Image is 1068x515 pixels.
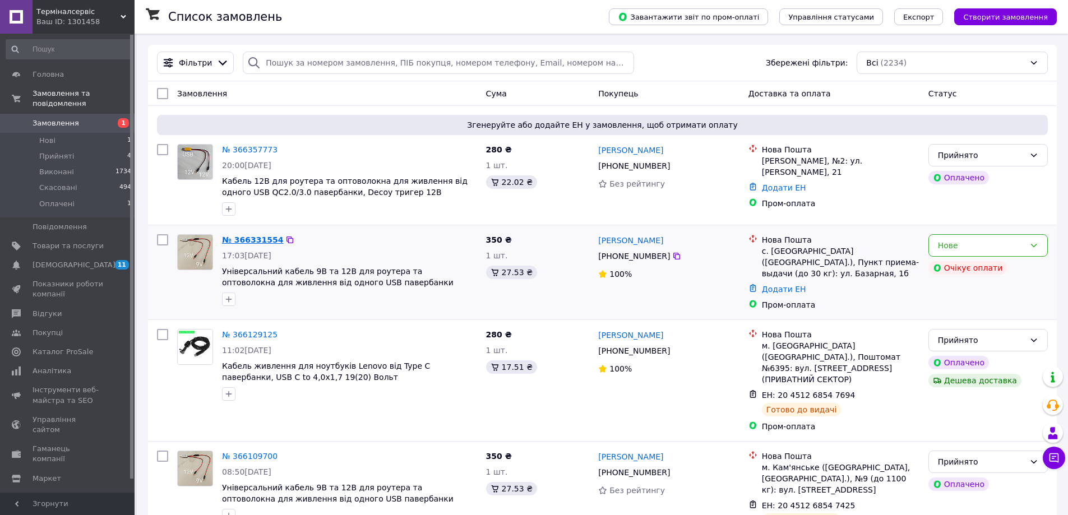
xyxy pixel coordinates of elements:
a: Фото товару [177,329,213,365]
div: Оплачено [928,356,989,369]
a: Фото товару [177,144,213,180]
div: Ваш ID: 1301458 [36,17,135,27]
span: 1 шт. [486,161,508,170]
span: 1 [127,199,131,209]
span: Створити замовлення [963,13,1048,21]
span: ЕН: 20 4512 6854 7694 [762,391,856,400]
span: Оплачені [39,199,75,209]
span: Інструменти веб-майстра та SEO [33,385,104,405]
span: Експорт [903,13,935,21]
button: Завантажити звіт по пром-оплаті [609,8,768,25]
span: Нові [39,136,56,146]
div: [PHONE_NUMBER] [596,248,672,264]
span: [DEMOGRAPHIC_DATA] [33,260,115,270]
span: Головна [33,69,64,80]
span: 100% [609,364,632,373]
div: Нова Пошта [762,451,919,462]
a: № 366331554 [222,235,283,244]
span: ЕН: 20 4512 6854 7425 [762,501,856,510]
span: Гаманець компанії [33,444,104,464]
span: Товари та послуги [33,241,104,251]
img: Фото товару [178,235,212,270]
span: 1734 [115,167,131,177]
span: Замовлення [177,89,227,98]
span: 4 [127,151,131,161]
div: [PHONE_NUMBER] [596,465,672,480]
a: № 366357773 [222,145,278,154]
span: Управління статусами [788,13,874,21]
a: № 366109700 [222,452,278,461]
div: Прийнято [938,334,1025,346]
div: Очікує оплати [928,261,1007,275]
a: Універсальний кабель 9В та 12В для роутера та оптоволокна для живлення від одного USB павербанки ... [222,267,454,298]
span: Показники роботи компанії [33,279,104,299]
div: [PHONE_NUMBER] [596,158,672,174]
div: Прийнято [938,149,1025,161]
span: Управління сайтом [33,415,104,435]
div: Пром-оплата [762,421,919,432]
a: Кабель 12В для роутера та оптоволокна для живлення від одного USB QC2.0/3.0 павербанки, Decoy три... [222,177,468,197]
a: Універсальний кабель 9В та 12В для роутера та оптоволокна для живлення від одного USB павербанки ... [222,483,454,514]
a: № 366129125 [222,330,278,339]
div: с. [GEOGRAPHIC_DATA] ([GEOGRAPHIC_DATA].), Пункт приема-выдачи (до 30 кг): ул. Базарная, 1б [762,245,919,279]
button: Експорт [894,8,944,25]
img: Фото товару [178,451,212,486]
span: Доставка та оплата [748,89,831,98]
span: (2234) [881,58,907,67]
input: Пошук [6,39,132,59]
a: [PERSON_NAME] [598,145,663,156]
span: Терміналсервіс [36,7,121,17]
span: Аналітика [33,366,71,376]
span: 20:00[DATE] [222,161,271,170]
a: Фото товару [177,234,213,270]
a: Додати ЕН [762,285,806,294]
div: м. Кам'янське ([GEOGRAPHIC_DATA], [GEOGRAPHIC_DATA].), №9 (до 1100 кг): вул. [STREET_ADDRESS] [762,462,919,495]
span: Покупці [33,328,63,338]
a: Фото товару [177,451,213,486]
span: 494 [119,183,131,193]
span: Завантажити звіт по пром-оплаті [618,12,759,22]
div: 17.51 ₴ [486,360,537,374]
span: Без рейтингу [609,179,665,188]
span: 1 шт. [486,346,508,355]
span: 100% [609,270,632,279]
span: Каталог ProSale [33,347,93,357]
div: 22.02 ₴ [486,175,537,189]
div: Нове [938,239,1025,252]
input: Пошук за номером замовлення, ПІБ покупця, номером телефону, Email, номером накладної [243,52,634,74]
a: [PERSON_NAME] [598,235,663,246]
span: 280 ₴ [486,330,512,339]
span: 11 [115,260,129,270]
div: м. [GEOGRAPHIC_DATA] ([GEOGRAPHIC_DATA].), Поштомат №6395: вул. [STREET_ADDRESS] (ПРИВАТНИЙ СЕКТОР) [762,340,919,385]
span: Відгуки [33,309,62,319]
span: 350 ₴ [486,452,512,461]
a: [PERSON_NAME] [598,330,663,341]
img: Фото товару [178,145,212,179]
div: Нова Пошта [762,144,919,155]
a: Додати ЕН [762,183,806,192]
span: Замовлення та повідомлення [33,89,135,109]
div: 27.53 ₴ [486,482,537,495]
span: 1 шт. [486,467,508,476]
span: Без рейтингу [609,486,665,495]
span: 1 [127,136,131,146]
div: Готово до видачі [762,403,842,416]
span: Прийняті [39,151,74,161]
a: Кабель живлення для ноутбуків Lenovo від Type C павербанки, USB C to 4,0х1,7 19(20) Вольт [222,361,430,382]
span: 1 [118,118,129,128]
div: [PHONE_NUMBER] [596,343,672,359]
span: Покупець [598,89,638,98]
span: Всі [866,57,878,68]
span: 280 ₴ [486,145,512,154]
span: Cума [486,89,507,98]
div: Пром-оплата [762,299,919,310]
a: [PERSON_NAME] [598,451,663,462]
div: Прийнято [938,456,1025,468]
div: Нова Пошта [762,329,919,340]
span: 11:02[DATE] [222,346,271,355]
span: Скасовані [39,183,77,193]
